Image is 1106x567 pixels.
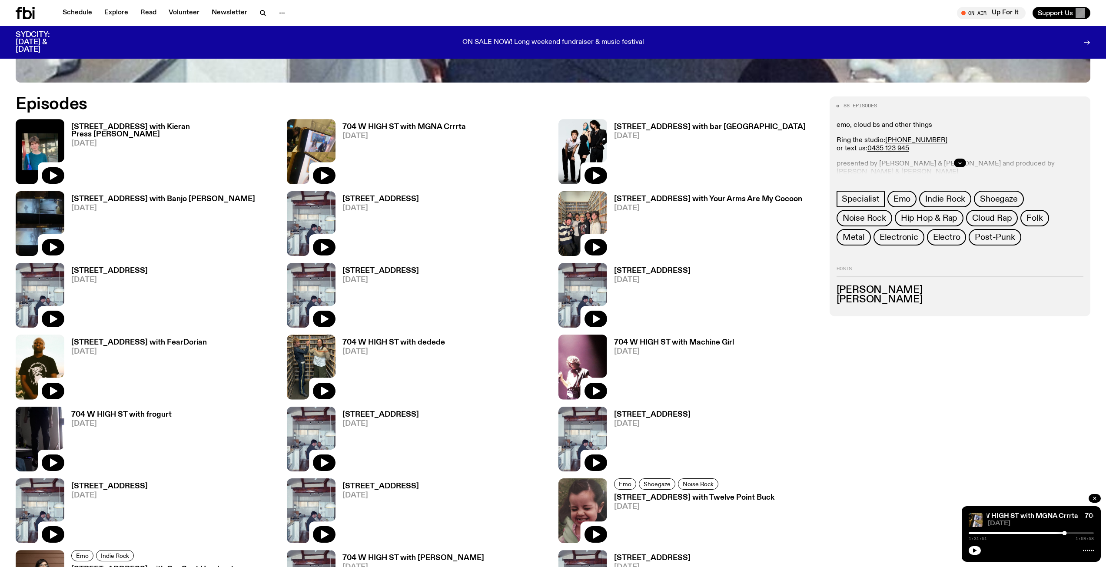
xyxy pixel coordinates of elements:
[614,123,806,131] h3: [STREET_ADDRESS] with bar [GEOGRAPHIC_DATA]
[76,553,89,559] span: Emo
[969,229,1021,245] a: Post-Punk
[614,411,691,418] h3: [STREET_ADDRESS]
[335,339,445,399] a: 704 W HIGH ST with dedede[DATE]
[16,263,64,328] img: Pat sits at a dining table with his profile facing the camera. Rhea sits to his left facing the c...
[71,140,276,147] span: [DATE]
[16,31,71,53] h3: SYDCITY: [DATE] & [DATE]
[335,123,466,184] a: 704 W HIGH ST with MGNA Crrrta[DATE]
[867,145,909,152] a: 0435 123 945
[837,210,892,226] a: Noise Rock
[614,276,691,284] span: [DATE]
[887,191,917,207] a: Emo
[837,285,1083,295] h3: [PERSON_NAME]
[71,267,148,275] h3: [STREET_ADDRESS]
[335,483,419,543] a: [STREET_ADDRESS][DATE]
[843,232,865,242] span: Metal
[885,137,947,144] a: [PHONE_NUMBER]
[335,411,419,471] a: [STREET_ADDRESS][DATE]
[1033,7,1090,19] button: Support Us
[1038,9,1073,17] span: Support Us
[969,513,1078,520] a: 704 W HIGH ST with MGNA Crrrta
[558,191,607,256] img: Artist Your Arms Are My Cocoon in the fbi music library
[71,339,207,346] h3: [STREET_ADDRESS] with FearDorian
[607,339,734,399] a: 704 W HIGH ST with Machine Girl[DATE]
[844,103,877,108] span: 88 episodes
[969,513,983,527] img: Artist MGNA Crrrta
[57,7,97,19] a: Schedule
[843,213,886,223] span: Noise Rock
[1020,210,1049,226] a: Folk
[925,194,965,204] span: Indie Rock
[16,478,64,543] img: Pat sits at a dining table with his profile facing the camera. Rhea sits to his left facing the c...
[614,420,691,428] span: [DATE]
[874,229,924,245] a: Electronic
[957,7,1026,19] button: On AirUp For It
[342,133,466,140] span: [DATE]
[974,191,1023,207] a: Shoegaze
[287,407,335,471] img: Pat sits at a dining table with his profile facing the camera. Rhea sits to his left facing the c...
[342,348,445,355] span: [DATE]
[614,196,802,203] h3: [STREET_ADDRESS] with Your Arms Are My Cocoon
[287,191,335,256] img: Pat sits at a dining table with his profile facing the camera. Rhea sits to his left facing the c...
[614,339,734,346] h3: 704 W HIGH ST with Machine Girl
[927,229,967,245] a: Electro
[639,478,675,490] a: Shoegaze
[895,210,963,226] a: Hip Hop & Rap
[16,96,729,112] h2: Episodes
[880,232,918,242] span: Electronic
[607,196,802,256] a: [STREET_ADDRESS] with Your Arms Are My Cocoon[DATE]
[96,550,134,561] a: Indie Rock
[614,267,691,275] h3: [STREET_ADDRESS]
[678,478,718,490] a: Noise Rock
[71,348,207,355] span: [DATE]
[206,7,252,19] a: Newsletter
[614,478,636,490] a: Emo
[71,420,172,428] span: [DATE]
[71,483,148,490] h3: [STREET_ADDRESS]
[558,407,607,471] img: Pat sits at a dining table with his profile facing the camera. Rhea sits to his left facing the c...
[614,133,806,140] span: [DATE]
[101,553,129,559] span: Indie Rock
[462,39,644,46] p: ON SALE NOW! Long weekend fundraiser & music festival
[619,481,631,487] span: Emo
[607,267,691,328] a: [STREET_ADDRESS][DATE]
[558,478,607,543] img: Album Loud Music for Quiet People by Twelve Point Buck
[558,263,607,328] img: Pat sits at a dining table with his profile facing the camera. Rhea sits to his left facing the c...
[919,191,971,207] a: Indie Rock
[335,196,419,256] a: [STREET_ADDRESS][DATE]
[342,196,419,203] h3: [STREET_ADDRESS]
[342,492,419,499] span: [DATE]
[64,483,148,543] a: [STREET_ADDRESS][DATE]
[980,194,1017,204] span: Shoegaze
[64,411,172,471] a: 704 W HIGH ST with frogurt[DATE]
[342,267,419,275] h3: [STREET_ADDRESS]
[342,339,445,346] h3: 704 W HIGH ST with dedede
[614,554,691,562] h3: [STREET_ADDRESS]
[972,213,1012,223] span: Cloud Rap
[842,194,880,204] span: Specialist
[64,339,207,399] a: [STREET_ADDRESS] with FearDorian[DATE]
[614,205,802,212] span: [DATE]
[71,276,148,284] span: [DATE]
[342,483,419,490] h3: [STREET_ADDRESS]
[893,194,910,204] span: Emo
[969,537,987,541] span: 1:31:51
[287,478,335,543] img: Pat sits at a dining table with his profile facing the camera. Rhea sits to his left facing the c...
[644,481,671,487] span: Shoegaze
[901,213,957,223] span: Hip Hop & Rap
[837,191,885,207] a: Specialist
[71,123,276,138] h3: [STREET_ADDRESS] with Kieran Press [PERSON_NAME]
[342,554,484,562] h3: 704 W HIGH ST with [PERSON_NAME]
[614,494,774,501] h3: [STREET_ADDRESS] with Twelve Point Buck
[342,276,419,284] span: [DATE]
[837,136,1083,153] p: Ring the studio: or text us:
[342,123,466,131] h3: 704 W HIGH ST with MGNA Crrrta
[342,411,419,418] h3: [STREET_ADDRESS]
[163,7,205,19] a: Volunteer
[837,229,871,245] a: Metal
[71,411,172,418] h3: 704 W HIGH ST with frogurt
[607,494,774,543] a: [STREET_ADDRESS] with Twelve Point Buck[DATE]
[933,232,960,242] span: Electro
[64,196,255,256] a: [STREET_ADDRESS] with Banjo [PERSON_NAME][DATE]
